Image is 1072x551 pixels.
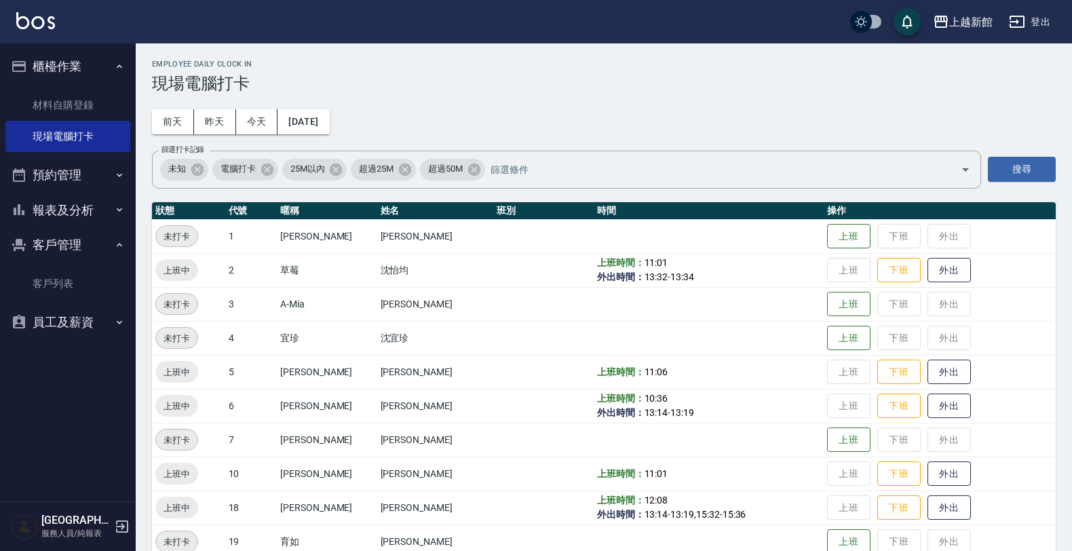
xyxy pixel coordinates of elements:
div: 未知 [160,159,208,180]
span: 25M以內 [282,162,333,176]
h3: 現場電腦打卡 [152,74,1056,93]
button: [DATE] [277,109,329,134]
span: 上班中 [155,501,198,515]
div: 25M以內 [282,159,347,180]
label: 篩選打卡記錄 [161,145,204,155]
td: 1 [225,219,277,253]
span: 13:34 [670,271,694,282]
td: [PERSON_NAME] [377,219,494,253]
span: 13:14 [645,509,668,520]
button: 下班 [877,461,921,487]
span: 15:36 [723,509,746,520]
button: 下班 [877,360,921,385]
button: 下班 [877,394,921,419]
span: 11:01 [645,257,668,268]
button: 外出 [927,360,971,385]
span: 超過25M [351,162,402,176]
span: 未打卡 [156,433,197,447]
span: 未知 [160,162,194,176]
button: 搜尋 [988,157,1056,182]
b: 上班時間： [597,495,645,506]
span: 未打卡 [156,297,197,311]
img: Person [11,513,38,540]
h5: [GEOGRAPHIC_DATA] [41,514,111,527]
span: 12:08 [645,495,668,506]
span: 10:36 [645,393,668,404]
button: 登出 [1003,9,1056,35]
a: 客戶列表 [5,268,130,299]
button: save [894,8,921,35]
button: 上班 [827,427,870,453]
td: - [594,253,824,287]
td: 沈怡均 [377,253,494,287]
button: 下班 [877,258,921,283]
span: 上班中 [155,365,198,379]
button: 下班 [877,495,921,520]
button: 上班 [827,292,870,317]
td: [PERSON_NAME] [377,287,494,321]
span: 電腦打卡 [212,162,264,176]
td: [PERSON_NAME] [277,389,377,423]
td: 18 [225,491,277,525]
span: 上班中 [155,263,198,278]
td: - [594,389,824,423]
td: 宜珍 [277,321,377,355]
th: 操作 [824,202,1056,220]
span: 11:06 [645,366,668,377]
th: 狀態 [152,202,225,220]
th: 代號 [225,202,277,220]
button: 報表及分析 [5,193,130,228]
b: 外出時間： [597,271,645,282]
span: 超過50M [420,162,471,176]
p: 服務人員/純報表 [41,527,111,539]
b: 外出時間： [597,407,645,418]
button: 櫃檯作業 [5,49,130,84]
button: 上班 [827,224,870,249]
td: [PERSON_NAME] [377,389,494,423]
a: 現場電腦打卡 [5,121,130,152]
button: 客戶管理 [5,227,130,263]
input: 篩選條件 [487,157,937,181]
span: 13:19 [670,407,694,418]
button: 預約管理 [5,157,130,193]
button: 員工及薪資 [5,305,130,340]
td: [PERSON_NAME] [277,219,377,253]
h2: Employee Daily Clock In [152,60,1056,69]
span: 未打卡 [156,535,197,549]
b: 上班時間： [597,257,645,268]
td: [PERSON_NAME] [277,355,377,389]
span: 15:32 [696,509,720,520]
span: 13:14 [645,407,668,418]
td: [PERSON_NAME] [377,457,494,491]
b: 上班時間： [597,468,645,479]
th: 暱稱 [277,202,377,220]
th: 姓名 [377,202,494,220]
button: 昨天 [194,109,236,134]
button: 前天 [152,109,194,134]
button: Open [955,159,976,180]
td: 10 [225,457,277,491]
td: 6 [225,389,277,423]
button: 外出 [927,461,971,487]
span: 11:01 [645,468,668,479]
img: Logo [16,12,55,29]
td: [PERSON_NAME] [377,491,494,525]
div: 電腦打卡 [212,159,278,180]
button: 外出 [927,394,971,419]
td: [PERSON_NAME] [377,355,494,389]
td: A-Mia [277,287,377,321]
span: 上班中 [155,467,198,481]
td: 5 [225,355,277,389]
td: 7 [225,423,277,457]
span: 未打卡 [156,229,197,244]
td: 草莓 [277,253,377,287]
b: 外出時間： [597,509,645,520]
td: [PERSON_NAME] [277,457,377,491]
button: 上班 [827,326,870,351]
a: 材料自購登錄 [5,90,130,121]
td: - , - [594,491,824,525]
td: [PERSON_NAME] [277,423,377,457]
div: 超過50M [420,159,485,180]
span: 13:32 [645,271,668,282]
span: 13:19 [670,509,694,520]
